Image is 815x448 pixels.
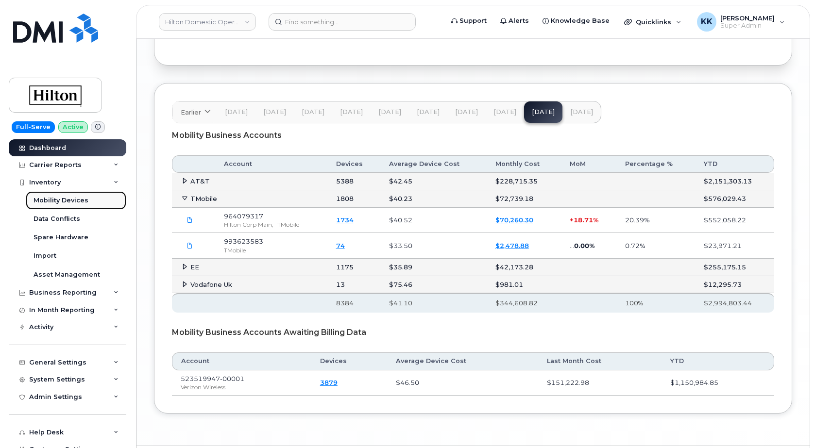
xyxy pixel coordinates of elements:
span: Earlier [181,108,201,117]
span: 18.71% [574,216,598,224]
iframe: Messenger Launcher [773,406,808,441]
span: [DATE] [417,108,440,116]
a: Hilton Domestic Operating Company Inc [159,13,256,31]
span: Vodafone Uk [190,281,232,288]
span: TMobile [224,247,246,254]
td: $40.23 [380,190,486,208]
th: 100% [616,293,695,313]
a: Hilton.964079317.statement-DETAIL-Aug29-Sep282025.pdf [181,212,199,229]
a: Earlier [172,101,217,123]
span: 523519947-00001 [181,375,244,382]
th: Monthly Cost [487,155,561,173]
td: 13 [327,276,381,294]
a: Hilton.993623583.statement-DETAIL-Aug29-Sep282025.pdf [181,237,199,254]
div: Mobility Business Accounts [172,123,774,148]
td: 5388 [327,173,381,190]
a: $70,260.30 [495,216,533,224]
th: MoM [561,155,617,173]
span: + [570,216,574,224]
span: TMobile [277,221,299,228]
span: 993623583 [224,237,263,245]
td: $1,150,984.85 [662,370,774,396]
div: Mobility Business Accounts Awaiting Billing Data [172,320,774,345]
td: $35.89 [380,259,486,276]
td: $33.50 [380,233,486,259]
a: $2,478.88 [495,242,529,249]
span: Support [459,16,487,26]
span: Super Admin [720,22,775,30]
td: $552,058.22 [695,208,774,233]
span: Alerts [509,16,529,26]
td: $12,295.73 [695,276,774,294]
td: $576,029.43 [695,190,774,208]
input: Find something... [269,13,416,31]
td: $2,151,303.13 [695,173,774,190]
th: $344,608.82 [487,293,561,313]
td: 1808 [327,190,381,208]
a: Support [444,11,493,31]
span: [DATE] [302,108,324,116]
a: 1734 [336,216,354,224]
td: $42.45 [380,173,486,190]
span: [DATE] [570,108,593,116]
td: $42,173.28 [487,259,561,276]
td: 20.39% [616,208,695,233]
td: 1175 [327,259,381,276]
td: $23,971.21 [695,233,774,259]
th: Devices [327,155,381,173]
th: Account [215,155,327,173]
td: $46.50 [387,370,538,396]
span: Hilton Corp Main, [224,221,273,228]
td: $981.01 [487,276,561,294]
span: EE [190,263,199,271]
span: [DATE] [493,108,516,116]
span: Quicklinks [636,18,671,26]
span: 964079317 [224,212,263,220]
a: 74 [336,242,345,249]
span: [DATE] [340,108,363,116]
td: 0.72% [616,233,695,259]
th: Last Month Cost [538,352,662,370]
span: [PERSON_NAME] [720,14,775,22]
td: $255,175.15 [695,259,774,276]
span: [DATE] [225,108,248,116]
th: Devices [311,352,387,370]
span: TMobile [190,195,217,202]
a: Knowledge Base [536,11,616,31]
td: $40.52 [380,208,486,233]
div: Quicklinks [617,12,688,32]
span: ... [570,242,574,249]
th: YTD [662,352,774,370]
a: Alerts [493,11,536,31]
td: $151,222.98 [538,370,662,396]
span: KK [701,16,713,28]
th: Average Device Cost [380,155,486,173]
span: 0.00% [574,242,594,249]
span: [DATE] [455,108,478,116]
th: $41.10 [380,293,486,313]
a: 3879 [320,379,338,386]
div: Kristin Kammer-Grossman [690,12,792,32]
th: Average Device Cost [387,352,538,370]
td: $228,715.35 [487,173,561,190]
th: Account [172,352,311,370]
span: [DATE] [378,108,401,116]
span: [DATE] [263,108,286,116]
td: $75.46 [380,276,486,294]
span: Knowledge Base [551,16,610,26]
th: Percentage % [616,155,695,173]
td: $72,739.18 [487,190,561,208]
span: AT&T [190,177,210,185]
th: 8384 [327,293,381,313]
th: $2,994,803.44 [695,293,774,313]
span: Verizon Wireless [181,383,225,391]
th: YTD [695,155,774,173]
